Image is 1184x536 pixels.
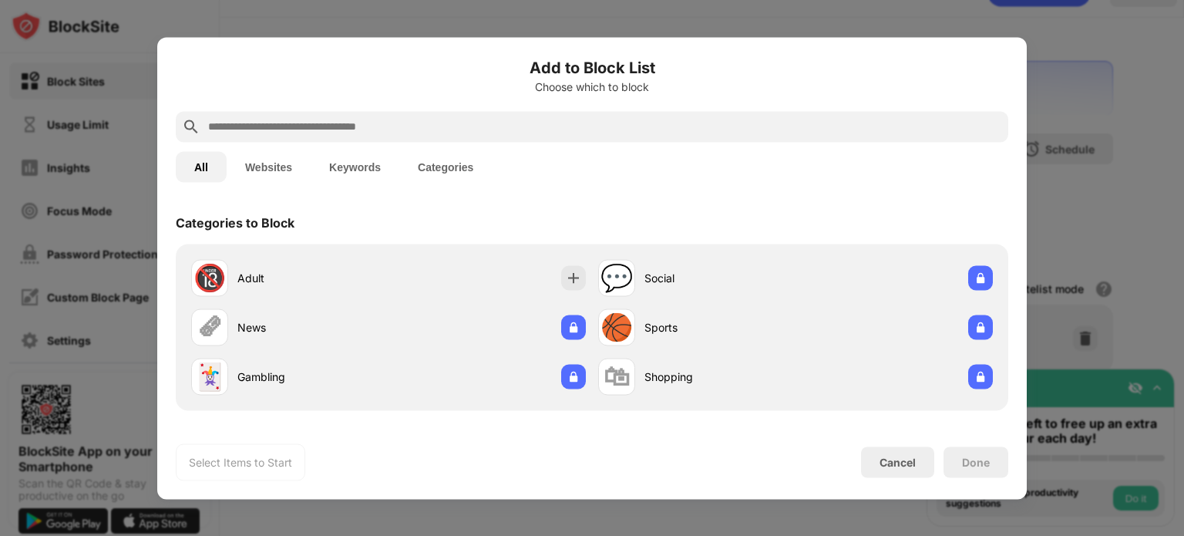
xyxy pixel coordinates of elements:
div: Select Items to Start [189,454,292,470]
div: 🛍 [604,361,630,393]
div: Categories to Block [176,214,294,230]
div: 🗞 [197,312,223,343]
button: Categories [399,151,492,182]
div: Gambling [237,369,388,385]
div: 🔞 [193,262,226,294]
div: Shopping [644,369,795,385]
h6: Add to Block List [176,56,1008,79]
div: Done [962,456,990,468]
button: Websites [227,151,311,182]
button: Keywords [311,151,399,182]
div: 💬 [600,262,633,294]
div: Cancel [880,456,916,469]
div: 🏀 [600,312,633,343]
div: Adult [237,270,388,286]
div: Choose which to block [176,80,1008,93]
div: 🃏 [193,361,226,393]
div: News [237,319,388,335]
button: All [176,151,227,182]
img: search.svg [182,117,200,136]
div: Social [644,270,795,286]
div: Sports [644,319,795,335]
